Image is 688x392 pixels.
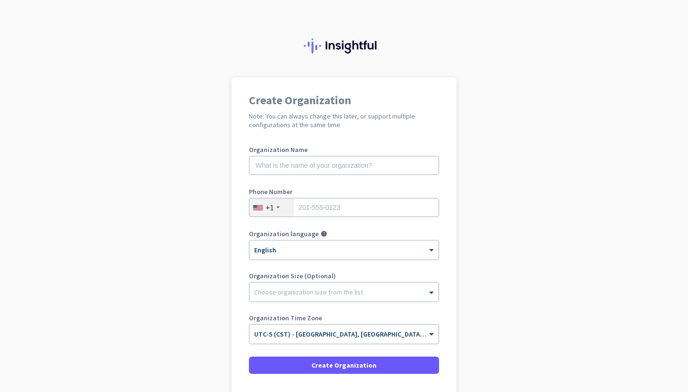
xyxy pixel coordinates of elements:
i: help [321,230,327,237]
input: What is the name of your organization? [249,156,439,175]
h1: Create Organization [249,95,439,106]
h2: Note: You can always change this later, or support multiple configurations at the same time [249,112,439,129]
label: Organization language [249,230,319,237]
label: Phone Number [249,188,439,195]
input: 201-555-0123 [249,198,439,217]
label: Organization Name [249,146,439,153]
div: +1 [266,203,274,212]
img: Insightful [304,38,384,54]
label: Organization Size (Optional) [249,272,439,279]
span: Create Organization [312,360,376,370]
button: Create Organization [249,357,439,374]
label: Organization Time Zone [249,315,439,321]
